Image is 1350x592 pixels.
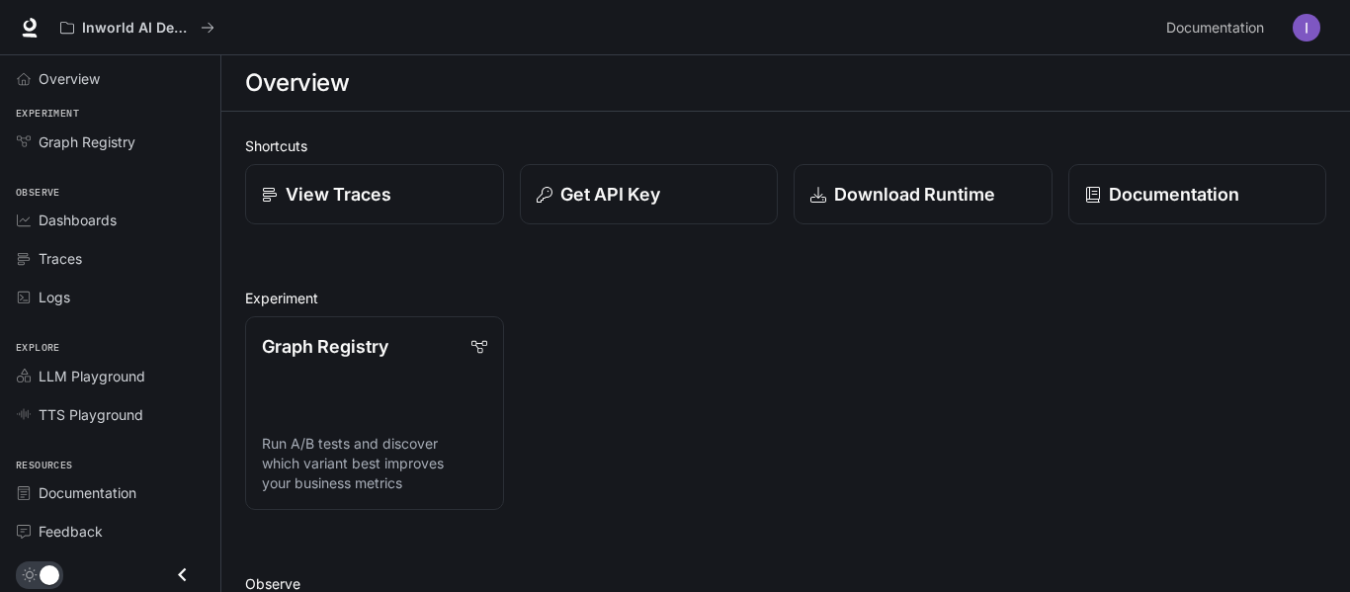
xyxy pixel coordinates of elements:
[8,280,212,314] a: Logs
[40,563,59,585] span: Dark mode toggle
[8,61,212,96] a: Overview
[8,241,212,276] a: Traces
[1109,181,1239,208] p: Documentation
[560,181,660,208] p: Get API Key
[39,248,82,269] span: Traces
[8,397,212,432] a: TTS Playground
[39,404,143,425] span: TTS Playground
[520,164,779,224] button: Get API Key
[262,333,388,360] p: Graph Registry
[39,521,103,542] span: Feedback
[245,288,1326,308] h2: Experiment
[82,20,193,37] p: Inworld AI Demos
[1158,8,1279,47] a: Documentation
[834,181,995,208] p: Download Runtime
[39,366,145,386] span: LLM Playground
[39,131,135,152] span: Graph Registry
[245,135,1326,156] h2: Shortcuts
[1166,16,1264,41] span: Documentation
[1287,8,1326,47] button: User avatar
[245,316,504,510] a: Graph RegistryRun A/B tests and discover which variant best improves your business metrics
[1293,14,1320,42] img: User avatar
[8,475,212,510] a: Documentation
[39,68,100,89] span: Overview
[39,482,136,503] span: Documentation
[245,63,349,103] h1: Overview
[39,287,70,307] span: Logs
[8,514,212,549] a: Feedback
[39,210,117,230] span: Dashboards
[8,203,212,237] a: Dashboards
[8,359,212,393] a: LLM Playground
[8,125,212,159] a: Graph Registry
[1068,164,1327,224] a: Documentation
[262,434,487,493] p: Run A/B tests and discover which variant best improves your business metrics
[51,8,223,47] button: All workspaces
[794,164,1053,224] a: Download Runtime
[286,181,391,208] p: View Traces
[245,164,504,224] a: View Traces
